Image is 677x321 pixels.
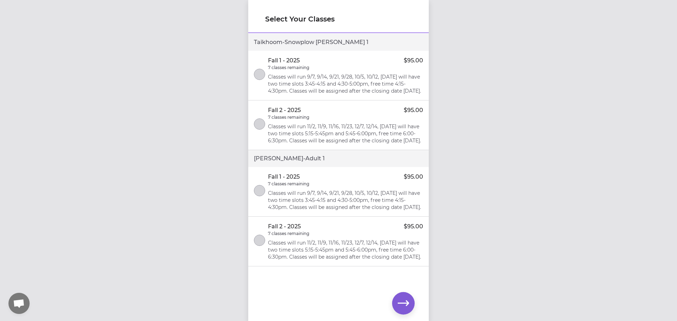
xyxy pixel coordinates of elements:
[268,73,423,94] p: Classes will run 9/7, 9/14, 9/21, 9/28, 10/5, 10/12, [DATE] will have two time slots 3:45-4:15 an...
[404,173,423,181] p: $95.00
[268,115,309,120] p: 7 classes remaining
[254,118,265,130] button: select class
[268,231,309,236] p: 7 classes remaining
[265,14,412,24] h1: Select Your Classes
[268,190,423,211] p: Classes will run 9/7, 9/14, 9/21, 9/28, 10/5, 10/12, [DATE] will have two time slots 3:45-4:15 an...
[268,106,301,115] p: Fall 2 - 2025
[248,150,429,167] div: [PERSON_NAME] - Adult 1
[248,34,429,51] div: Taikhoom - Snowplow [PERSON_NAME] 1
[268,173,300,181] p: Fall 1 - 2025
[404,56,423,65] p: $95.00
[254,235,265,246] button: select class
[268,123,423,144] p: Classes will run 11/2, 11/9, 11/16, 11/23, 12/7, 12/14, [DATE] will have two time slots 5:15-5:45...
[8,293,30,314] a: Open chat
[268,65,309,70] p: 7 classes remaining
[268,181,309,187] p: 7 classes remaining
[268,239,423,260] p: Classes will run 11/2, 11/9, 11/16, 11/23, 12/7, 12/14, [DATE] will have two time slots 5:15-5:45...
[268,56,300,65] p: Fall 1 - 2025
[268,222,301,231] p: Fall 2 - 2025
[404,222,423,231] p: $95.00
[254,185,265,196] button: select class
[404,106,423,115] p: $95.00
[254,69,265,80] button: select class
